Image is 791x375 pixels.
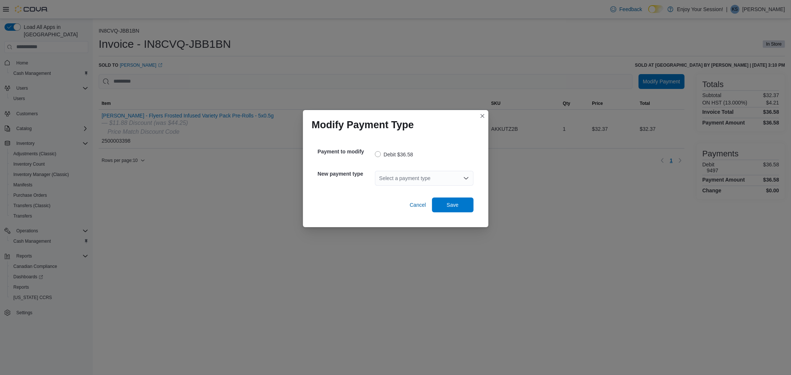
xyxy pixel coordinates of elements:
button: Cancel [407,198,429,212]
h5: Payment to modify [318,144,373,159]
input: Accessible screen reader label [379,174,380,183]
label: Debit $36.58 [375,150,413,159]
button: Open list of options [463,175,469,181]
span: Cancel [410,201,426,209]
h1: Modify Payment Type [312,119,414,131]
h5: New payment type [318,166,373,181]
button: Save [432,198,474,212]
span: Save [447,201,459,209]
button: Closes this modal window [478,112,487,120]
